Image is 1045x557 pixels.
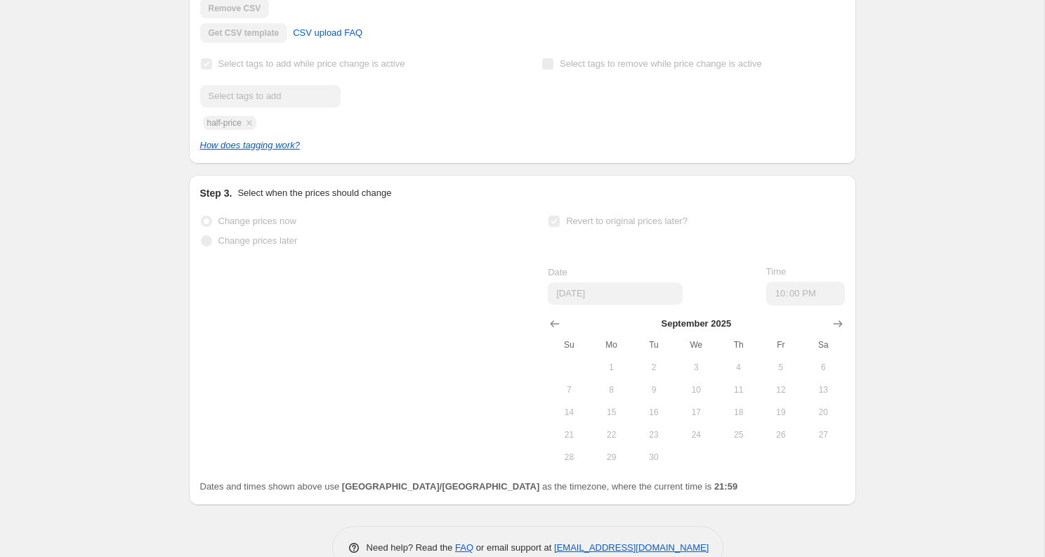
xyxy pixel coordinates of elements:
th: Wednesday [675,334,717,356]
button: Tuesday September 16 2025 [633,401,675,424]
span: Dates and times shown above use as the timezone, where the current time is [200,481,738,492]
input: Select tags to add [200,85,341,107]
th: Thursday [717,334,759,356]
span: 16 [638,407,669,418]
b: [GEOGRAPHIC_DATA]/[GEOGRAPHIC_DATA] [342,481,539,492]
span: 2 [638,362,669,373]
span: 4 [723,362,754,373]
button: Tuesday September 2 2025 [633,356,675,379]
span: 11 [723,384,754,395]
button: Show next month, October 2025 [828,314,848,334]
button: Sunday September 7 2025 [548,379,590,401]
span: Revert to original prices later? [566,216,688,226]
span: 6 [808,362,839,373]
span: Select tags to remove while price change is active [560,58,762,69]
a: FAQ [455,542,473,553]
span: 7 [553,384,584,395]
button: Sunday September 28 2025 [548,446,590,468]
span: Fr [765,339,796,350]
button: Monday September 8 2025 [591,379,633,401]
button: Saturday September 13 2025 [802,379,844,401]
th: Saturday [802,334,844,356]
button: Monday September 15 2025 [591,401,633,424]
b: 21:59 [714,481,737,492]
span: 10 [681,384,711,395]
button: Show previous month, August 2025 [545,314,565,334]
button: Wednesday September 3 2025 [675,356,717,379]
button: Thursday September 11 2025 [717,379,759,401]
button: Sunday September 14 2025 [548,401,590,424]
span: 23 [638,429,669,440]
th: Friday [760,334,802,356]
span: 15 [596,407,627,418]
button: Monday September 29 2025 [591,446,633,468]
p: Select when the prices should change [237,186,391,200]
span: Change prices now [218,216,296,226]
button: Thursday September 18 2025 [717,401,759,424]
span: Th [723,339,754,350]
button: Saturday September 20 2025 [802,401,844,424]
input: 8/29/2025 [548,282,683,305]
th: Tuesday [633,334,675,356]
span: Su [553,339,584,350]
span: We [681,339,711,350]
span: 9 [638,384,669,395]
span: 5 [765,362,796,373]
button: Thursday September 25 2025 [717,424,759,446]
span: 27 [808,429,839,440]
span: 21 [553,429,584,440]
span: 1 [596,362,627,373]
button: Friday September 12 2025 [760,379,802,401]
button: Tuesday September 23 2025 [633,424,675,446]
button: Thursday September 4 2025 [717,356,759,379]
span: Need help? Read the [367,542,456,553]
span: 28 [553,452,584,463]
span: 3 [681,362,711,373]
span: 26 [765,429,796,440]
button: Wednesday September 10 2025 [675,379,717,401]
a: CSV upload FAQ [284,22,371,44]
span: Sa [808,339,839,350]
span: 20 [808,407,839,418]
span: Tu [638,339,669,350]
button: Monday September 22 2025 [591,424,633,446]
span: 8 [596,384,627,395]
span: 17 [681,407,711,418]
span: 19 [765,407,796,418]
span: 24 [681,429,711,440]
button: Friday September 19 2025 [760,401,802,424]
span: 29 [596,452,627,463]
button: Wednesday September 17 2025 [675,401,717,424]
th: Sunday [548,334,590,356]
th: Monday [591,334,633,356]
span: Time [766,266,786,277]
button: Tuesday September 9 2025 [633,379,675,401]
a: How does tagging work? [200,140,300,150]
button: Saturday September 6 2025 [802,356,844,379]
span: 14 [553,407,584,418]
button: Monday September 1 2025 [591,356,633,379]
span: Select tags to add while price change is active [218,58,405,69]
h2: Step 3. [200,186,232,200]
span: or email support at [473,542,554,553]
a: [EMAIL_ADDRESS][DOMAIN_NAME] [554,542,709,553]
span: 18 [723,407,754,418]
button: Friday September 5 2025 [760,356,802,379]
span: 30 [638,452,669,463]
span: CSV upload FAQ [293,26,362,40]
input: 12:00 [766,282,845,306]
span: Change prices later [218,235,298,246]
button: Tuesday September 30 2025 [633,446,675,468]
button: Wednesday September 24 2025 [675,424,717,446]
span: 12 [765,384,796,395]
span: Mo [596,339,627,350]
button: Friday September 26 2025 [760,424,802,446]
span: Date [548,267,567,277]
button: Saturday September 27 2025 [802,424,844,446]
span: 22 [596,429,627,440]
span: 13 [808,384,839,395]
span: 25 [723,429,754,440]
button: Sunday September 21 2025 [548,424,590,446]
